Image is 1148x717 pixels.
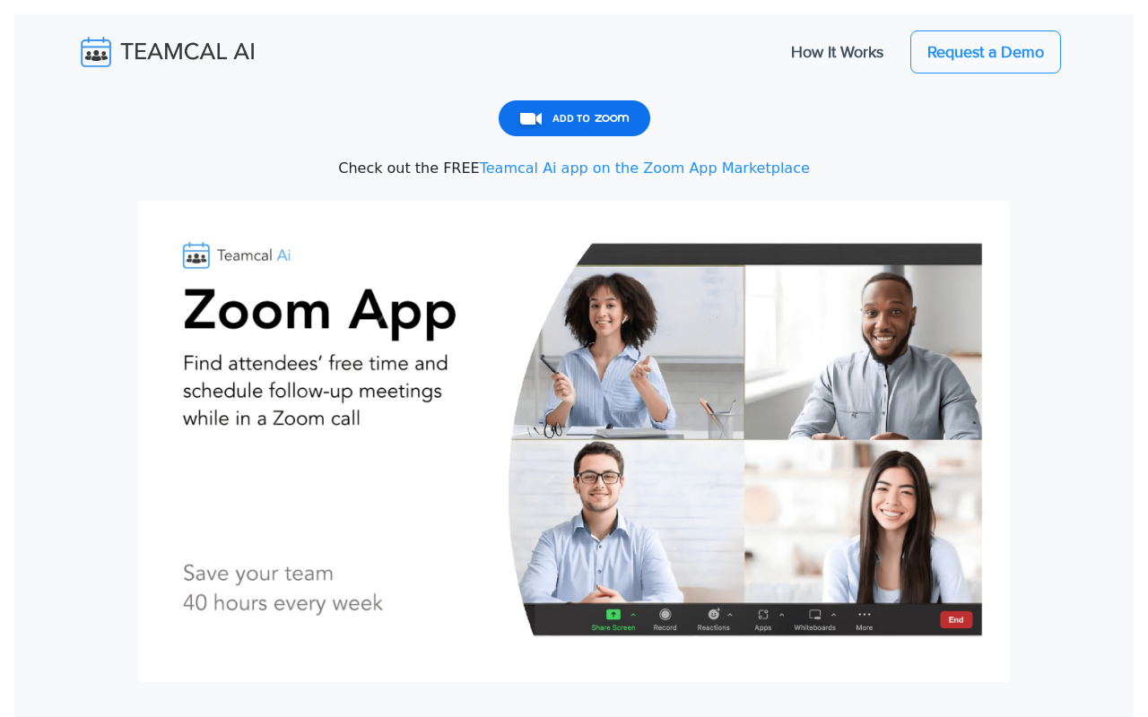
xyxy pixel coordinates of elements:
[499,100,650,136] img: Add to ZOOM
[910,30,1061,73] a: Request a Demo
[480,160,810,177] a: Teamcal Ai app on the Zoom App Marketplace
[100,100,1048,179] center: Check out the FREE
[139,201,1008,682] img: Teamcal Ai App for Zoom
[773,33,901,71] a: How It Works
